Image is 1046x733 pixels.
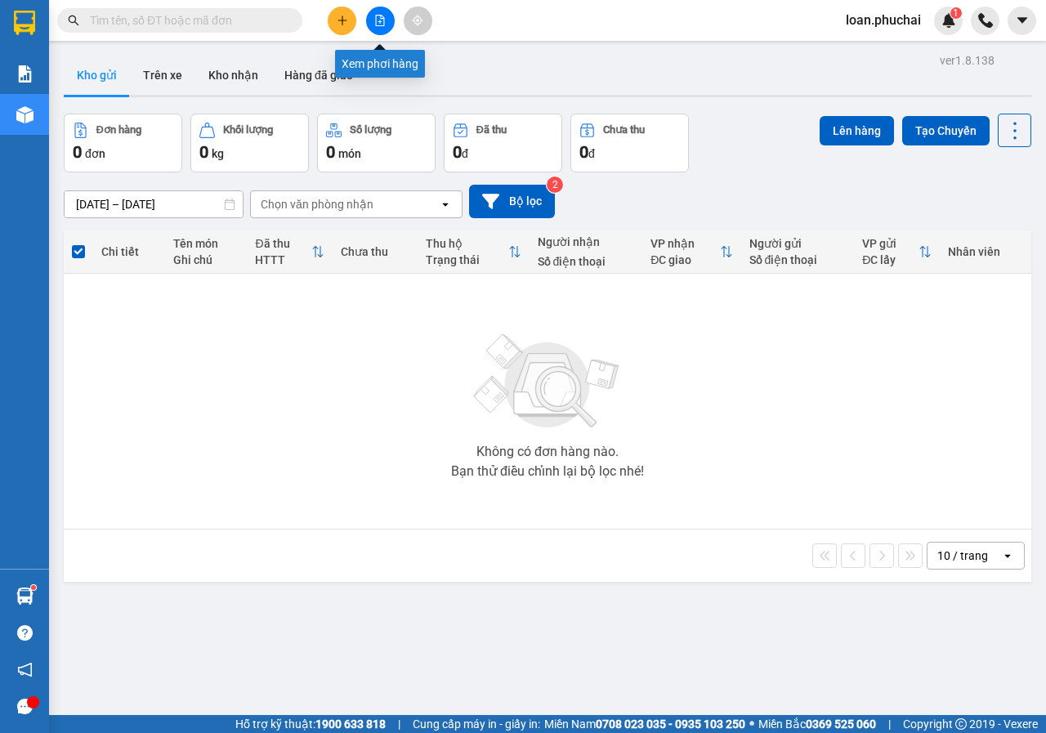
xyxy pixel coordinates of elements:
div: Người nhận [538,235,635,248]
button: Trên xe [130,56,195,95]
th: Toggle SortBy [247,230,332,274]
span: file-add [374,15,386,26]
img: svg+xml;base64,PHN2ZyBjbGFzcz0ibGlzdC1wbHVnX19zdmciIHhtbG5zPSJodHRwOi8vd3d3LnczLm9yZy8yMDAwL3N2Zy... [466,324,629,439]
div: Khối lượng [223,124,273,136]
div: ĐC lấy [862,253,918,266]
sup: 2 [547,177,563,193]
span: đ [462,147,468,160]
strong: 0369 525 060 [806,717,876,731]
div: Ghi chú [173,253,239,266]
span: đ [588,147,595,160]
span: 0 [579,142,588,162]
sup: 1 [31,585,36,590]
span: plus [337,15,348,26]
span: | [398,715,400,733]
div: Đã thu [255,237,311,250]
div: Nhân viên [948,245,1023,258]
strong: 0708 023 035 - 0935 103 250 [596,717,745,731]
span: 0 [453,142,462,162]
span: notification [17,662,33,677]
div: Chọn văn phòng nhận [261,196,373,212]
img: warehouse-icon [16,106,34,123]
span: ⚪️ [749,721,754,727]
div: Xem phơi hàng [335,50,425,78]
button: Kho gửi [64,56,130,95]
div: Không có đơn hàng nào. [476,445,619,458]
img: solution-icon [16,65,34,83]
span: search [68,15,79,26]
strong: 1900 633 818 [315,717,386,731]
button: Khối lượng0kg [190,114,309,172]
input: Select a date range. [65,191,243,217]
span: | [888,715,891,733]
th: Toggle SortBy [642,230,740,274]
span: aim [412,15,423,26]
div: HTTT [255,253,311,266]
span: Cung cấp máy in - giấy in: [413,715,540,733]
sup: 1 [950,7,962,19]
span: kg [212,147,224,160]
span: Miền Bắc [758,715,876,733]
span: copyright [955,718,967,730]
button: Chưa thu0đ [570,114,689,172]
span: Miền Nam [544,715,745,733]
th: Toggle SortBy [854,230,939,274]
div: Thu hộ [426,237,507,250]
button: Đã thu0đ [444,114,562,172]
span: 0 [73,142,82,162]
span: question-circle [17,625,33,641]
button: Đơn hàng0đơn [64,114,182,172]
div: Chi tiết [101,245,157,258]
svg: open [1001,549,1014,562]
span: 0 [326,142,335,162]
span: message [17,699,33,714]
img: icon-new-feature [941,13,956,28]
button: plus [328,7,356,35]
div: Tên món [173,237,239,250]
span: 1 [953,7,959,19]
div: Đơn hàng [96,124,141,136]
button: Lên hàng [820,116,894,145]
img: warehouse-icon [16,588,34,605]
div: Số điện thoại [749,253,847,266]
span: đơn [85,147,105,160]
img: phone-icon [978,13,993,28]
div: Chưa thu [603,124,645,136]
div: 10 / trang [937,548,988,564]
span: loan.phuchai [833,10,934,30]
div: ver 1.8.138 [940,51,995,69]
button: caret-down [1008,7,1036,35]
button: Kho nhận [195,56,271,95]
span: 0 [199,142,208,162]
div: ĐC giao [650,253,719,266]
button: aim [404,7,432,35]
th: Toggle SortBy [418,230,529,274]
svg: open [439,198,452,211]
button: Bộ lọc [469,185,555,218]
span: caret-down [1015,13,1030,28]
div: Người gửi [749,237,847,250]
button: Tạo Chuyến [902,116,990,145]
img: logo-vxr [14,11,35,35]
input: Tìm tên, số ĐT hoặc mã đơn [90,11,283,29]
button: file-add [366,7,395,35]
span: món [338,147,361,160]
div: Số điện thoại [538,255,635,268]
div: VP nhận [650,237,719,250]
button: Hàng đã giao [271,56,366,95]
div: Bạn thử điều chỉnh lại bộ lọc nhé! [451,465,644,478]
div: VP gửi [862,237,918,250]
button: Số lượng0món [317,114,436,172]
div: Trạng thái [426,253,507,266]
div: Chưa thu [341,245,409,258]
div: Đã thu [476,124,507,136]
div: Số lượng [350,124,391,136]
span: Hỗ trợ kỹ thuật: [235,715,386,733]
